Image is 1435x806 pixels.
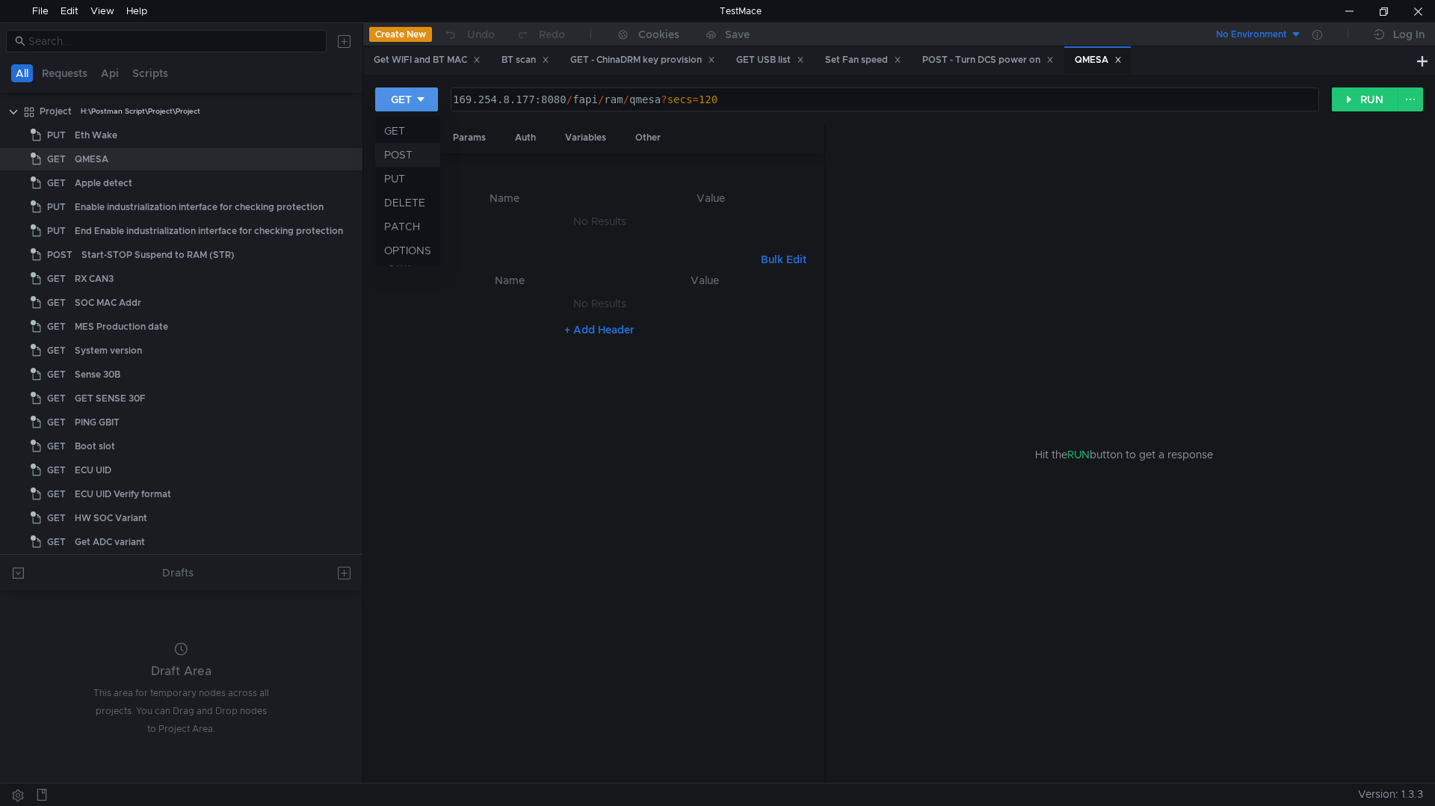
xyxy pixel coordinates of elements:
li: DELETE [375,191,440,215]
li: POST [375,143,440,167]
li: PUT [375,167,440,191]
li: PATCH [375,215,440,239]
li: OPTIONS [375,239,440,262]
li: GET [375,119,440,143]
